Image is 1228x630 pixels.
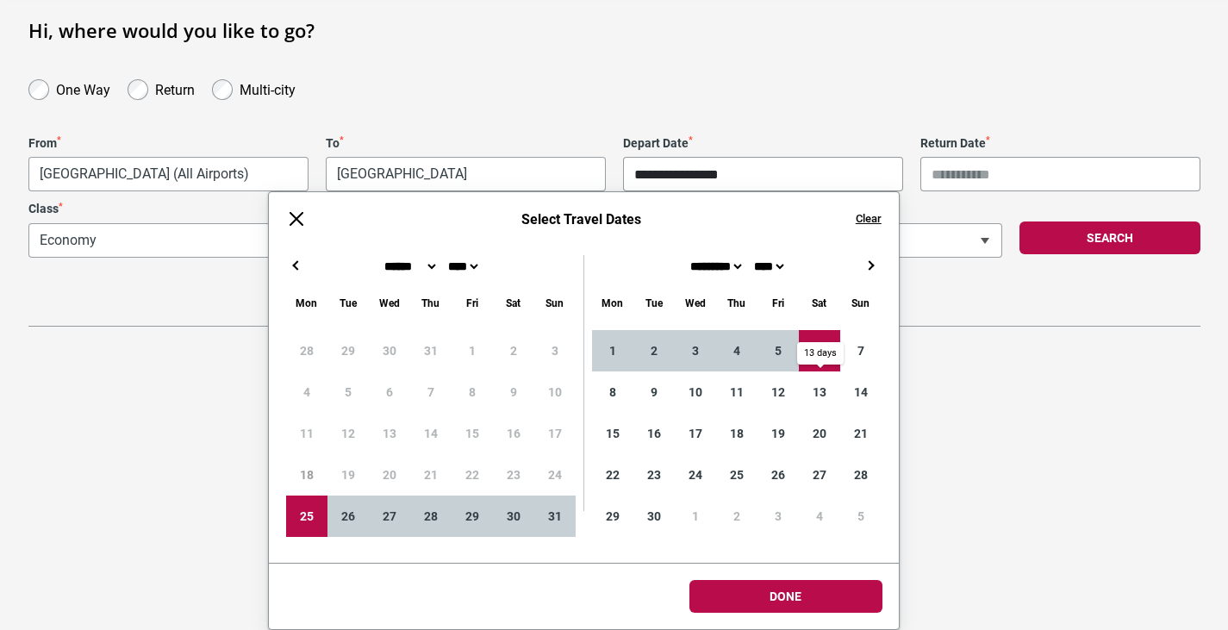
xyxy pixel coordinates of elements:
[675,293,716,313] div: Wednesday
[369,496,410,537] div: 27
[799,371,840,413] div: 13
[324,211,838,228] h6: Select Travel Dates
[840,371,882,413] div: 14
[633,413,675,454] div: 16
[675,413,716,454] div: 17
[534,293,576,313] div: Sunday
[28,157,309,191] span: Melbourne, Australia
[799,293,840,313] div: Saturday
[326,157,606,191] span: Tokyo, Japan
[757,496,799,537] div: 3
[592,330,633,371] div: 1
[493,293,534,313] div: Saturday
[240,78,296,98] label: Multi-city
[452,496,493,537] div: 29
[675,454,716,496] div: 24
[861,255,882,276] button: →
[592,293,633,313] div: Monday
[757,293,799,313] div: Friday
[155,78,195,98] label: Return
[286,255,307,276] button: ←
[840,293,882,313] div: Sunday
[29,158,308,190] span: Melbourne, Australia
[675,330,716,371] div: 3
[327,293,369,313] div: Tuesday
[369,293,410,313] div: Wednesday
[757,413,799,454] div: 19
[633,330,675,371] div: 2
[493,496,534,537] div: 30
[29,224,506,257] span: Economy
[1019,221,1200,254] button: Search
[799,330,840,371] div: 6
[592,496,633,537] div: 29
[840,330,882,371] div: 7
[327,158,605,190] span: Tokyo, Japan
[920,136,1200,151] label: Return Date
[689,580,882,613] button: Done
[28,136,309,151] label: From
[856,211,882,227] button: Clear
[28,19,1200,41] h1: Hi, where would you like to go?
[675,371,716,413] div: 10
[452,293,493,313] div: Friday
[757,371,799,413] div: 12
[410,293,452,313] div: Thursday
[840,413,882,454] div: 21
[716,496,757,537] div: 2
[534,496,576,537] div: 31
[28,223,507,258] span: Economy
[28,202,507,216] label: Class
[633,496,675,537] div: 30
[592,413,633,454] div: 15
[716,371,757,413] div: 11
[592,371,633,413] div: 8
[286,496,327,537] div: 25
[716,413,757,454] div: 18
[633,454,675,496] div: 23
[757,330,799,371] div: 5
[326,136,606,151] label: To
[799,496,840,537] div: 4
[799,413,840,454] div: 20
[840,496,882,537] div: 5
[799,454,840,496] div: 27
[716,454,757,496] div: 25
[623,136,903,151] label: Depart Date
[840,454,882,496] div: 28
[592,454,633,496] div: 22
[56,78,110,98] label: One Way
[633,293,675,313] div: Tuesday
[410,496,452,537] div: 28
[716,293,757,313] div: Thursday
[327,496,369,537] div: 26
[633,371,675,413] div: 9
[675,496,716,537] div: 1
[716,330,757,371] div: 4
[286,293,327,313] div: Monday
[757,454,799,496] div: 26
